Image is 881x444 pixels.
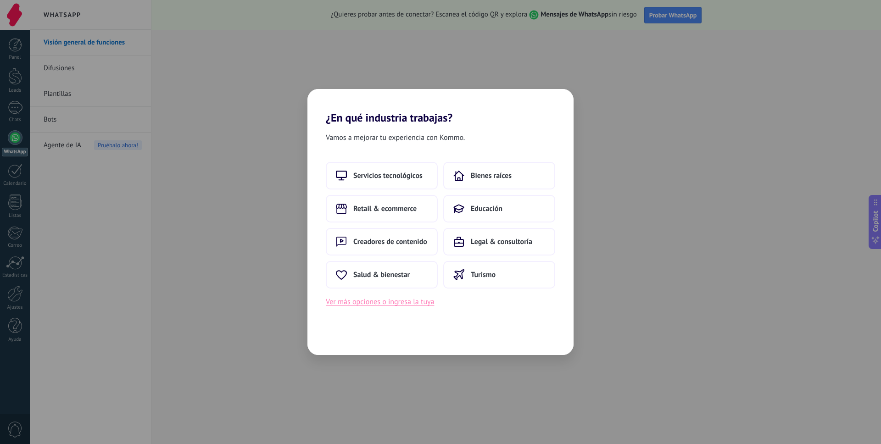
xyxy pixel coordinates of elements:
[326,261,438,289] button: Salud & bienestar
[353,171,423,180] span: Servicios tecnológicos
[326,228,438,255] button: Creadores de contenido
[353,204,417,213] span: Retail & ecommerce
[307,89,574,124] h2: ¿En qué industria trabajas?
[443,228,555,255] button: Legal & consultoría
[471,204,502,213] span: Educación
[443,195,555,222] button: Educación
[443,162,555,189] button: Bienes raíces
[471,171,512,180] span: Bienes raíces
[443,261,555,289] button: Turismo
[471,270,496,279] span: Turismo
[353,270,410,279] span: Salud & bienestar
[326,195,438,222] button: Retail & ecommerce
[326,132,465,144] span: Vamos a mejorar tu experiencia con Kommo.
[326,296,434,308] button: Ver más opciones o ingresa la tuya
[353,237,427,246] span: Creadores de contenido
[326,162,438,189] button: Servicios tecnológicos
[471,237,532,246] span: Legal & consultoría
